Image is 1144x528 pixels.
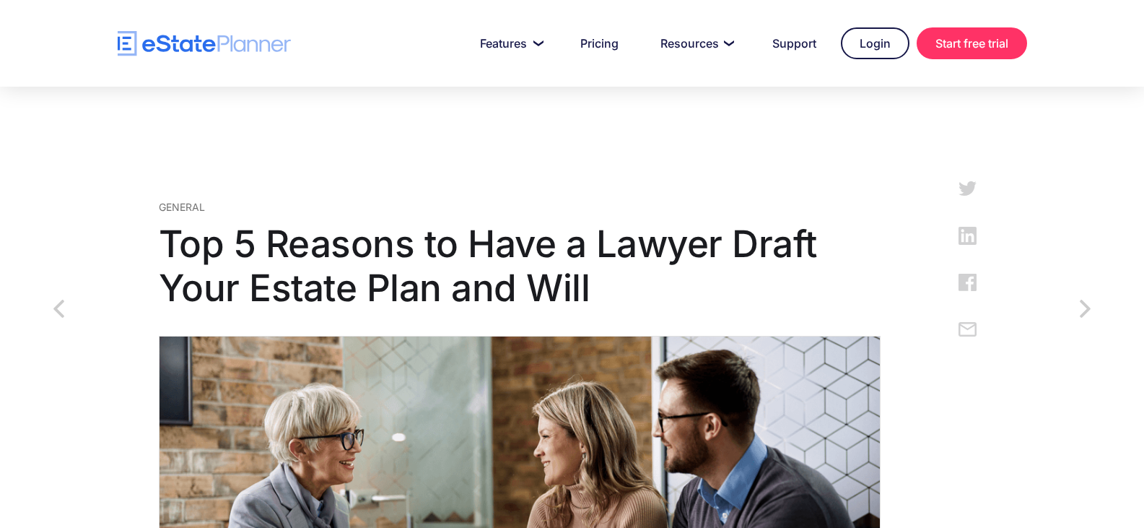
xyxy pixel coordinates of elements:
a: Login [841,27,909,59]
div: General [159,199,881,215]
a: Resources [643,29,748,58]
a: Pricing [563,29,636,58]
a: Support [755,29,834,58]
a: Start free trial [917,27,1027,59]
h1: Top 5 Reasons to Have a Lawyer Draft Your Estate Plan and Will [159,222,881,311]
a: Features [463,29,556,58]
a: home [118,31,291,56]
